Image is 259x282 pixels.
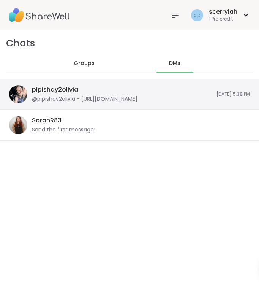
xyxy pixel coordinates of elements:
img: ShareWell Nav Logo [9,2,70,29]
img: scerryiah [191,9,203,21]
div: Send the first message! [32,126,95,134]
span: Groups [74,60,95,67]
div: @pipishay2olivia - [URL][DOMAIN_NAME] [32,95,137,103]
div: pipishay2olivia [32,86,78,94]
div: SarahR83 [32,116,62,125]
div: 1 Pro credit [209,16,237,22]
div: scerryiah [209,8,237,16]
img: https://sharewell-space-live.sfo3.digitaloceanspaces.com/user-generated/d00611f7-7241-4821-a0f6-1... [9,85,27,103]
span: DMs [169,60,180,67]
span: [DATE] 5:38 PM [216,91,250,98]
img: https://sharewell-space-live.sfo3.digitaloceanspaces.com/user-generated/ad949235-6f32-41e6-8b9f-9... [9,116,27,134]
h1: Chats [6,36,35,50]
